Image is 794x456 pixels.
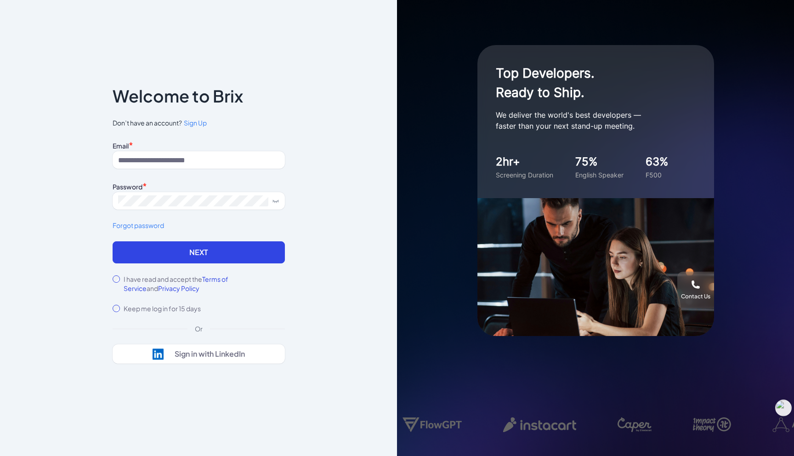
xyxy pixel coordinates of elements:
p: Welcome to Brix [113,89,243,103]
div: Or [187,324,210,333]
label: Keep me log in for 15 days [124,304,201,313]
div: Contact Us [681,293,710,300]
div: 2hr+ [496,154,553,170]
div: Screening Duration [496,170,553,180]
div: 63% [646,154,669,170]
button: Sign in with LinkedIn [113,344,285,364]
div: Sign in with LinkedIn [175,349,245,359]
span: Don’t have an account? [113,118,285,128]
div: 75% [575,154,624,170]
label: Email [113,142,129,150]
a: Sign Up [182,118,207,128]
label: I have read and accept the and [124,274,285,293]
span: Privacy Policy [158,284,199,292]
button: Contact Us [677,272,714,308]
h1: Top Developers. Ready to Ship. [496,63,680,102]
a: Forgot password [113,221,285,230]
div: F500 [646,170,669,180]
label: Password [113,182,142,191]
button: Next [113,241,285,263]
div: English Speaker [575,170,624,180]
p: We deliver the world's best developers — faster than your next stand-up meeting. [496,109,680,131]
span: Sign Up [184,119,207,127]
